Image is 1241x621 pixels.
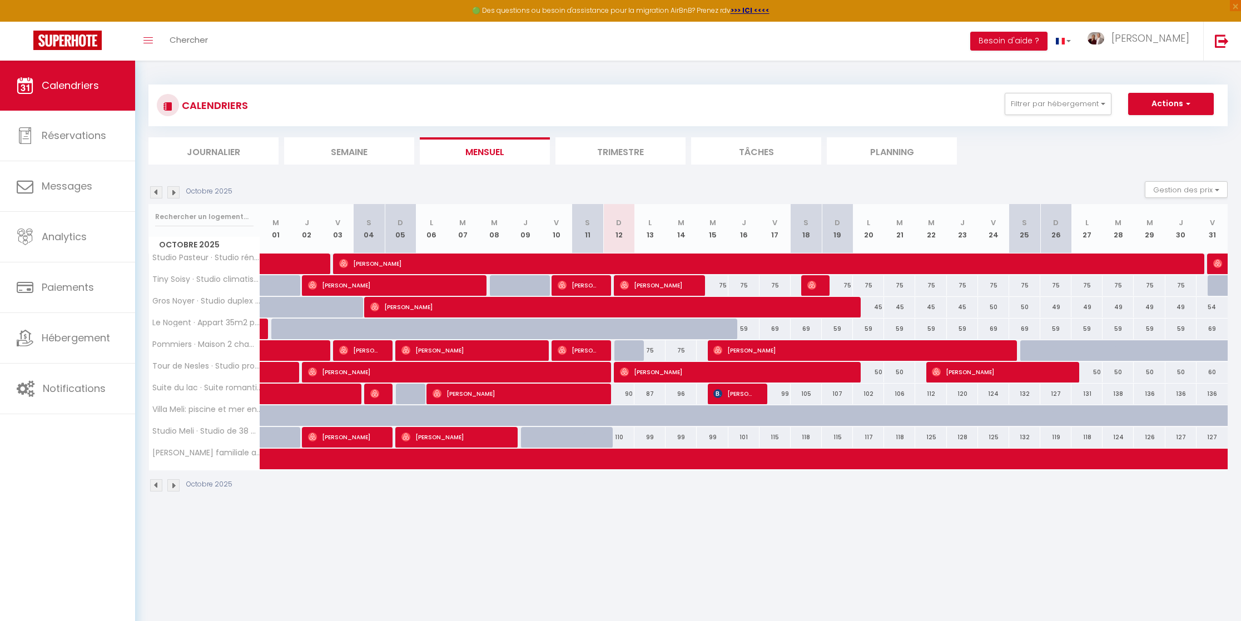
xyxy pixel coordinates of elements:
[742,217,746,228] abbr: J
[572,204,603,254] th: 11
[827,137,957,165] li: Planning
[760,275,791,296] div: 75
[401,340,537,361] span: [PERSON_NAME]
[151,427,262,435] span: Studio Meli · Studio de 38 m2 avec terrasse et clim, gare à 5min
[1134,204,1165,254] th: 29
[1071,362,1103,382] div: 50
[1210,217,1215,228] abbr: V
[666,204,697,254] th: 14
[853,204,884,254] th: 20
[1071,204,1103,254] th: 27
[648,217,652,228] abbr: L
[884,362,915,382] div: 50
[433,383,599,404] span: [PERSON_NAME]
[151,449,262,457] span: [PERSON_NAME] familiale avec 5 chambres - quartier [GEOGRAPHIC_DATA]
[1009,427,1040,448] div: 132
[1165,319,1197,339] div: 59
[772,217,777,228] abbr: V
[853,275,884,296] div: 75
[335,217,340,228] abbr: V
[555,137,686,165] li: Trimestre
[603,204,634,254] th: 12
[666,427,697,448] div: 99
[822,204,853,254] th: 19
[385,204,416,254] th: 05
[1103,384,1134,404] div: 138
[42,78,99,92] span: Calendriers
[1009,384,1040,404] div: 132
[947,319,978,339] div: 59
[1009,204,1040,254] th: 25
[1009,319,1040,339] div: 69
[151,384,262,392] span: Suite du lac · Suite romantique du lac, spa, [GEOGRAPHIC_DATA] à 2 min
[151,340,262,349] span: Pommiers · Maison 2 chambres avec Gare à 500m & CDFAS à 10 mn
[291,204,322,254] th: 02
[1179,217,1183,228] abbr: J
[760,384,791,404] div: 99
[728,275,760,296] div: 75
[822,319,853,339] div: 59
[853,319,884,339] div: 59
[947,297,978,317] div: 45
[339,253,1190,274] span: [PERSON_NAME]
[1103,297,1134,317] div: 49
[1040,319,1071,339] div: 59
[1071,275,1103,296] div: 75
[1009,275,1040,296] div: 75
[867,217,870,228] abbr: L
[807,275,818,296] span: [PERSON_NAME]
[447,204,478,254] th: 07
[620,361,848,382] span: [PERSON_NAME]
[308,361,599,382] span: [PERSON_NAME]
[1146,217,1153,228] abbr: M
[1103,427,1134,448] div: 124
[884,204,915,254] th: 21
[42,230,87,244] span: Analytics
[822,275,853,296] div: 75
[915,275,946,296] div: 75
[803,217,808,228] abbr: S
[1165,362,1197,382] div: 50
[1165,297,1197,317] div: 49
[896,217,903,228] abbr: M
[1071,297,1103,317] div: 49
[822,427,853,448] div: 115
[1088,32,1104,45] img: ...
[1079,22,1203,61] a: ... [PERSON_NAME]
[1103,362,1134,382] div: 50
[151,362,262,370] span: Tour de Nesles · Studio proche commerces et bus, à 6 min de la gare
[339,340,381,361] span: [PERSON_NAME]
[1197,362,1228,382] div: 60
[1115,217,1121,228] abbr: M
[691,137,821,165] li: Tâches
[822,384,853,404] div: 107
[603,384,634,404] div: 90
[401,426,505,448] span: [PERSON_NAME]
[1134,275,1165,296] div: 75
[308,426,381,448] span: [PERSON_NAME]
[1071,319,1103,339] div: 59
[523,217,528,228] abbr: J
[970,32,1048,51] button: Besoin d'aide ?
[1040,204,1071,254] th: 26
[151,297,262,305] span: Gros Noyer · Studio duplex avec clim proche centre-[GEOGRAPHIC_DATA]
[666,340,697,361] div: 75
[728,204,760,254] th: 16
[322,204,354,254] th: 03
[1053,217,1059,228] abbr: D
[947,427,978,448] div: 128
[155,207,254,227] input: Rechercher un logement...
[728,319,760,339] div: 59
[491,217,498,228] abbr: M
[186,186,232,197] p: Octobre 2025
[978,275,1009,296] div: 75
[1197,427,1228,448] div: 127
[42,179,92,193] span: Messages
[370,296,848,317] span: [PERSON_NAME]
[915,319,946,339] div: 59
[186,479,232,490] p: Octobre 2025
[853,384,884,404] div: 102
[1165,204,1197,254] th: 30
[151,275,262,284] span: Tiny Soisy · Studio climatisé proche [GEOGRAPHIC_DATA] lac et casino
[728,427,760,448] div: 101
